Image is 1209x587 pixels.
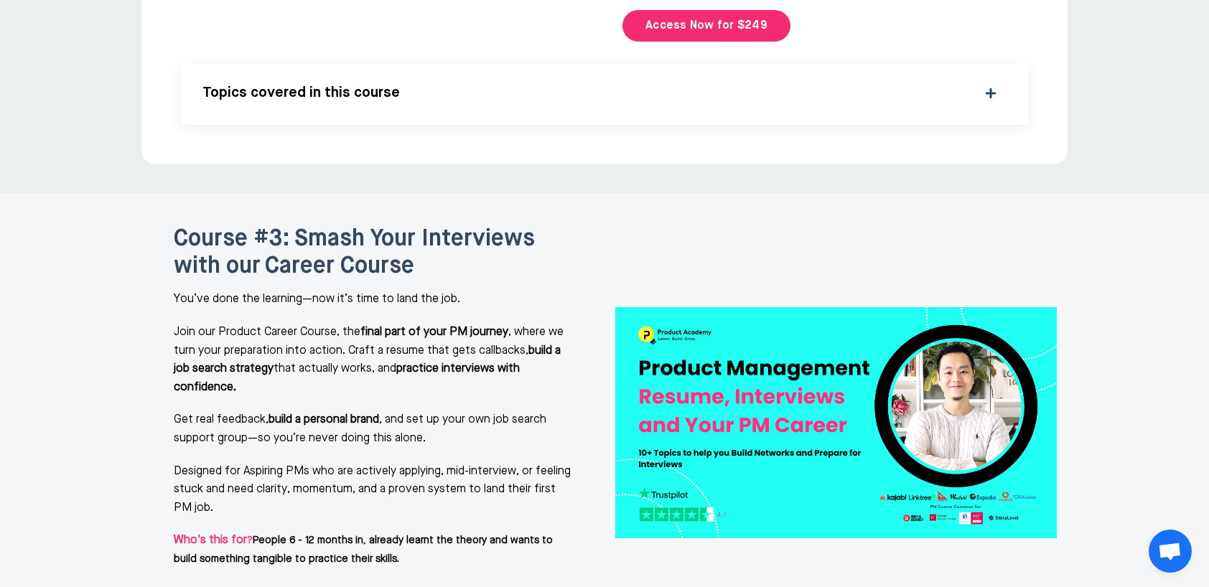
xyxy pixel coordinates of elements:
strong: journey [470,327,508,338]
p: You’ve done the learning—now it’s time to land the job. [174,291,572,309]
span: Course #3: Smash Your Interviews with our Career Course [174,227,535,278]
h5: Topics covered in this course [202,85,968,102]
strong: final part of your PM [360,327,467,338]
p: Join our Product Career Course, the , where we turn your preparation into action. Craft a resume ... [174,324,572,397]
span: Who's this for [174,535,247,546]
span: ? [247,535,253,545]
span: People 6 - 12 months in, already learnt the theory and wants to build something tangible to pract... [174,535,553,564]
p: Designed for Aspiring PMs who are actively applying, mid-interview, or feeling stuck and need cla... [174,463,572,518]
strong: build a personal brand [269,414,379,426]
p: Get real feedback, , and set up your own job search support group—so you’re never doing this alone. [174,411,572,448]
a: Access Now for $249 [622,10,790,42]
a: Open chat [1149,530,1192,573]
strong: practice interviews with confidence. [174,363,520,393]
